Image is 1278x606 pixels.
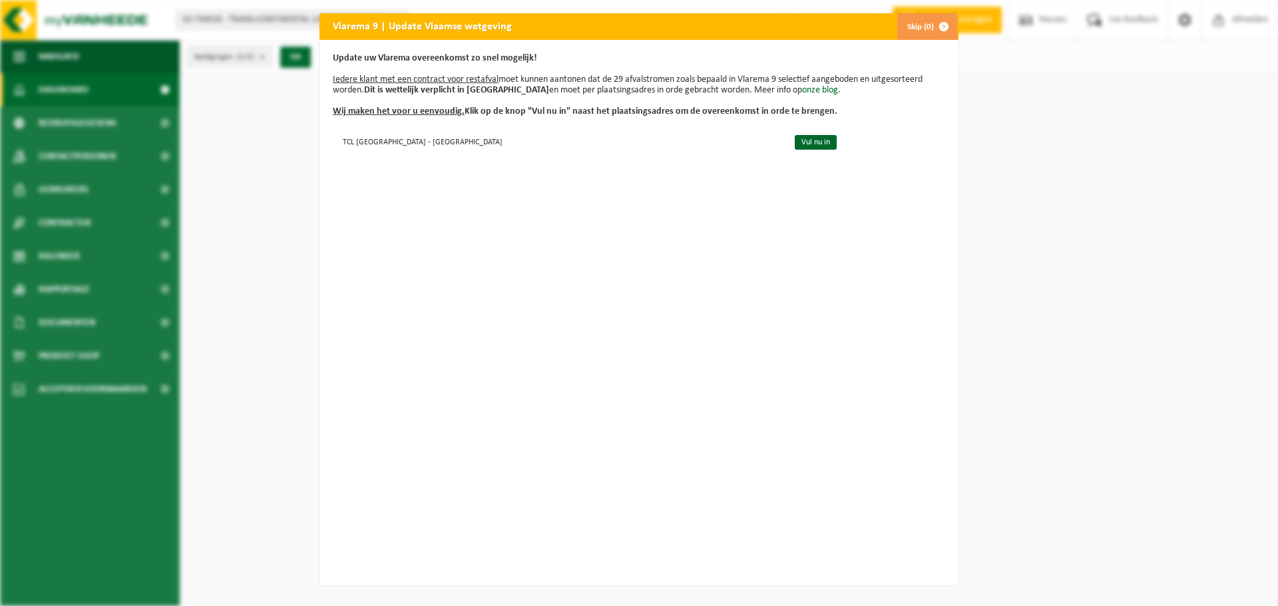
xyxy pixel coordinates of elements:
a: Vul nu in [795,135,837,150]
a: onze blog. [802,85,841,95]
button: Skip (0) [897,13,957,40]
h2: Vlarema 9 | Update Vlaamse wetgeving [319,13,525,39]
b: Klik op de knop "Vul nu in" naast het plaatsingsadres om de overeenkomst in orde te brengen. [333,106,837,116]
p: moet kunnen aantonen dat de 29 afvalstromen zoals bepaald in Vlarema 9 selectief aangeboden en ui... [333,53,945,117]
b: Update uw Vlarema overeenkomst zo snel mogelijk! [333,53,537,63]
u: Iedere klant met een contract voor restafval [333,75,499,84]
b: Dit is wettelijk verplicht in [GEOGRAPHIC_DATA] [364,85,549,95]
u: Wij maken het voor u eenvoudig. [333,106,465,116]
td: TCL [GEOGRAPHIC_DATA] - [GEOGRAPHIC_DATA] [333,130,783,152]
